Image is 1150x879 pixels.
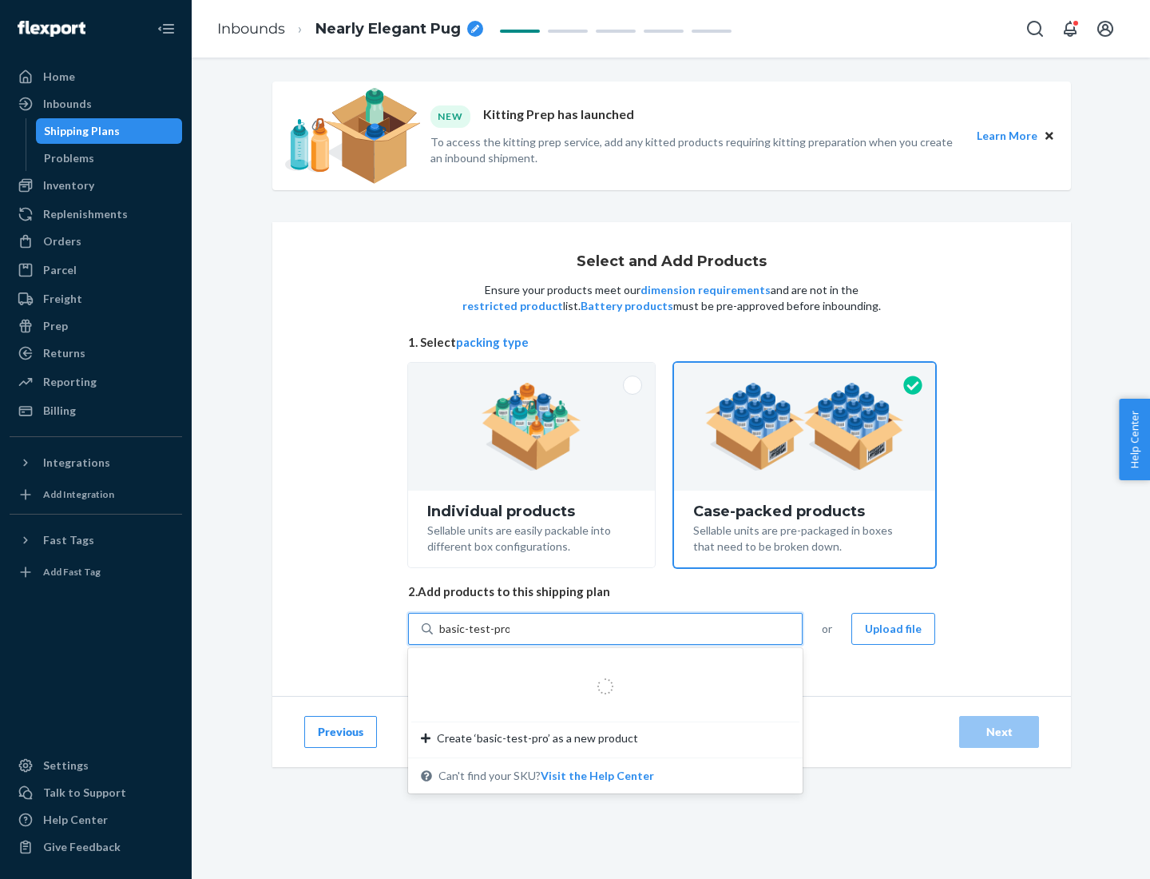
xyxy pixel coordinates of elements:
[483,105,634,127] p: Kitting Prep has launched
[430,134,962,166] p: To access the kitting prep service, add any kitted products requiring kitting preparation when yo...
[581,298,673,314] button: Battery products
[456,334,529,351] button: packing type
[315,19,461,40] span: Nearly Elegant Pug
[43,233,81,249] div: Orders
[304,716,377,748] button: Previous
[1089,13,1121,45] button: Open account menu
[427,503,636,519] div: Individual products
[10,229,182,254] a: Orders
[10,340,182,366] a: Returns
[43,374,97,390] div: Reporting
[541,768,654,784] button: Create ‘basic-test-pro’ as a new productCan't find your SKU?
[408,583,935,600] span: 2. Add products to this shipping plan
[10,313,182,339] a: Prep
[43,785,126,801] div: Talk to Support
[1041,127,1058,145] button: Close
[822,621,832,637] span: or
[43,177,94,193] div: Inventory
[430,105,470,127] div: NEW
[43,487,114,501] div: Add Integration
[973,724,1025,740] div: Next
[577,254,767,270] h1: Select and Add Products
[10,780,182,805] a: Talk to Support
[693,503,916,519] div: Case-packed products
[640,282,771,298] button: dimension requirements
[204,6,496,53] ol: breadcrumbs
[1019,13,1051,45] button: Open Search Box
[43,532,94,548] div: Fast Tags
[36,145,183,171] a: Problems
[43,291,82,307] div: Freight
[43,345,85,361] div: Returns
[10,173,182,198] a: Inventory
[43,69,75,85] div: Home
[150,13,182,45] button: Close Navigation
[43,565,101,579] div: Add Fast Tag
[693,519,916,555] div: Sellable units are pre-packaged in boxes that need to be broken down.
[705,383,904,471] img: case-pack.59cecea509d18c883b923b81aeac6d0b.png
[10,201,182,227] a: Replenishments
[43,758,89,774] div: Settings
[10,753,182,778] a: Settings
[10,482,182,507] a: Add Integration
[438,768,654,784] span: Can't find your SKU?
[44,123,120,139] div: Shipping Plans
[10,64,182,89] a: Home
[10,450,182,475] button: Integrations
[43,318,68,334] div: Prep
[851,613,935,645] button: Upload file
[10,834,182,860] button: Give Feedback
[1119,399,1150,480] button: Help Center
[10,369,182,395] a: Reporting
[959,716,1039,748] button: Next
[10,807,182,833] a: Help Center
[10,257,182,283] a: Parcel
[482,383,581,471] img: individual-pack.facf35554cb0f1810c75b2bd6df2d64e.png
[44,150,94,166] div: Problems
[977,127,1037,145] button: Learn More
[461,282,882,314] p: Ensure your products meet our and are not in the list. must be pre-approved before inbounding.
[437,730,638,746] span: Create ‘basic-test-pro’ as a new product
[36,118,183,144] a: Shipping Plans
[43,812,108,828] div: Help Center
[43,839,121,855] div: Give Feedback
[462,298,563,314] button: restricted product
[427,519,636,555] div: Sellable units are easily packable into different box configurations.
[43,403,76,419] div: Billing
[43,206,128,222] div: Replenishments
[217,20,285,38] a: Inbounds
[10,559,182,585] a: Add Fast Tag
[10,527,182,553] button: Fast Tags
[10,91,182,117] a: Inbounds
[10,398,182,424] a: Billing
[10,286,182,312] a: Freight
[439,621,510,637] input: Create ‘basic-test-pro’ as a new productCan't find your SKU?Visit the Help Center
[18,21,85,37] img: Flexport logo
[43,262,77,278] div: Parcel
[43,96,92,112] div: Inbounds
[43,455,110,471] div: Integrations
[1054,13,1086,45] button: Open notifications
[408,334,935,351] span: 1. Select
